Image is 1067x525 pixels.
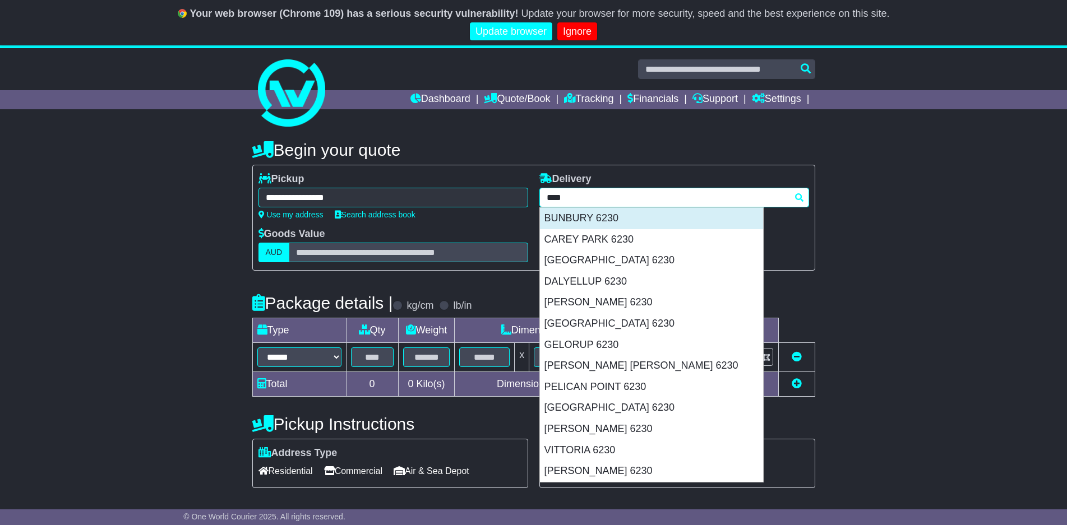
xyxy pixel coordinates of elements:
h4: Package details | [252,294,393,312]
label: kg/cm [407,300,433,312]
label: Pickup [258,173,304,185]
div: PELICAN POINT 6230 [540,377,763,398]
span: Commercial [324,462,382,480]
a: Settings [752,90,801,109]
a: Use my address [258,210,324,219]
div: [GEOGRAPHIC_DATA] 6230 [540,313,763,334]
div: [PERSON_NAME] 6230 [540,461,763,482]
a: Ignore [557,22,597,41]
span: Residential [258,462,313,480]
td: 0 [346,372,398,397]
td: Dimensions in Centimetre(s) [455,372,663,397]
a: Search address book [335,210,415,219]
div: [PERSON_NAME] [PERSON_NAME] 6230 [540,355,763,377]
td: Kilo(s) [398,372,455,397]
td: Total [252,372,346,397]
a: Add new item [792,378,802,389]
label: AUD [258,243,290,262]
div: VITTORIA 6230 [540,440,763,461]
label: Address Type [258,447,338,459]
h4: Pickup Instructions [252,415,528,433]
span: Air & Sea Depot [394,462,469,480]
a: Update browser [470,22,552,41]
td: Dimensions (L x W x H) [455,318,663,343]
label: Delivery [539,173,592,185]
span: 0 [408,378,413,389]
label: Goods Value [258,228,325,240]
a: Remove this item [792,351,802,363]
div: BUNBURY 6230 [540,208,763,229]
typeahead: Please provide city [539,188,809,207]
div: [PERSON_NAME] 6230 [540,292,763,313]
td: Qty [346,318,398,343]
td: Weight [398,318,455,343]
td: Type [252,318,346,343]
div: [PERSON_NAME] 6230 [540,419,763,440]
div: GELORUP 6230 [540,334,763,356]
div: DALYELLUP 6230 [540,271,763,292]
a: Tracking [564,90,613,109]
span: © One World Courier 2025. All rights reserved. [183,512,345,521]
div: CAREY PARK 6230 [540,229,763,250]
a: Dashboard [410,90,470,109]
a: Financials [627,90,678,109]
label: lb/in [453,300,472,312]
div: [GEOGRAPHIC_DATA] 6230 [540,397,763,419]
td: x [515,343,529,372]
a: Support [692,90,738,109]
div: [GEOGRAPHIC_DATA] 6230 [540,250,763,271]
h4: Begin your quote [252,141,815,159]
a: Quote/Book [484,90,550,109]
b: Your web browser (Chrome 109) has a serious security vulnerability! [190,8,519,19]
span: Update your browser for more security, speed and the best experience on this site. [521,8,889,19]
